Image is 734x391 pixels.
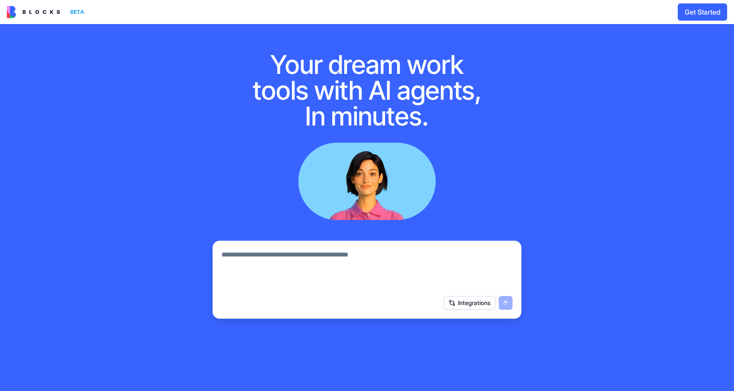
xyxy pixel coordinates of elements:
a: BETA [7,6,88,18]
button: Get Started [678,3,727,21]
div: BETA [67,6,88,18]
img: logo [7,6,60,18]
button: Integrations [444,296,495,310]
h1: Your dream work tools with AI agents, In minutes. [243,52,491,129]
